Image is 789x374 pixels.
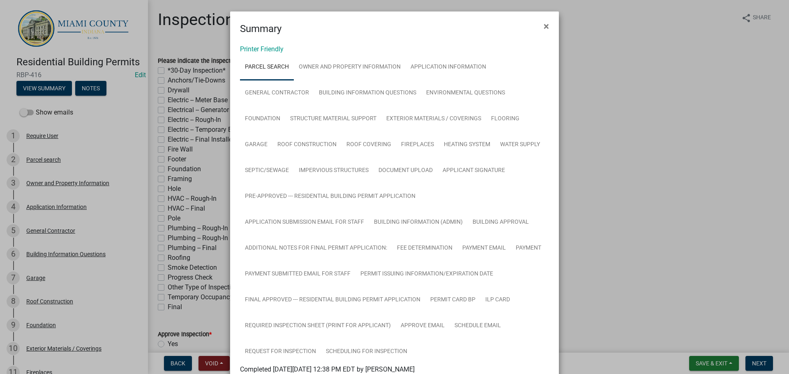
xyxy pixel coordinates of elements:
[314,80,421,106] a: Building Information Questions
[392,235,457,262] a: Fee Determination
[425,287,480,313] a: Permit Card BP
[468,209,534,236] a: Building Approval
[272,132,341,158] a: Roof Construction
[495,132,545,158] a: Water Supply
[544,21,549,32] span: ×
[396,132,439,158] a: Fireplaces
[374,158,438,184] a: Document Upload
[511,235,546,262] a: Payment
[240,80,314,106] a: General Contractor
[240,158,294,184] a: Septic/Sewage
[341,132,396,158] a: Roof Covering
[457,235,511,262] a: Payment Email
[240,21,281,36] h4: Summary
[439,132,495,158] a: Heating System
[396,313,450,339] a: Approve Email
[240,235,392,262] a: Additional Notes for Final Permit Application:
[438,158,510,184] a: Applicant Signature
[406,54,491,80] a: Application Information
[240,339,321,365] a: Request for Inspection
[369,209,468,236] a: Building Information (Admin)
[480,287,515,313] a: ILP Card
[486,106,524,132] a: Flooring
[240,45,284,53] a: Printer Friendly
[450,313,506,339] a: Schedule Email
[240,313,396,339] a: Required Inspection Sheet (Print for Applicant)
[240,261,355,287] a: Payment Submitted Email For Staff
[294,158,374,184] a: Impervious Structures
[321,339,412,365] a: Scheduling for Inspection
[294,54,406,80] a: Owner and Property Information
[240,365,415,373] span: Completed [DATE][DATE] 12:38 PM EDT by [PERSON_NAME]
[240,209,369,236] a: Application Submission Email for Staff
[537,15,556,38] button: Close
[421,80,510,106] a: Environmental Questions
[240,287,425,313] a: FINAL Approved --- Residential Building Permit Application
[240,184,420,210] a: Pre-Approved --- Residential Building Permit Application
[240,54,294,80] a: Parcel search
[355,261,498,287] a: Permit Issuing Information/Expiration Date
[381,106,486,132] a: Exterior Materials / Coverings
[240,106,285,132] a: Foundation
[240,132,272,158] a: Garage
[285,106,381,132] a: Structure Material Support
